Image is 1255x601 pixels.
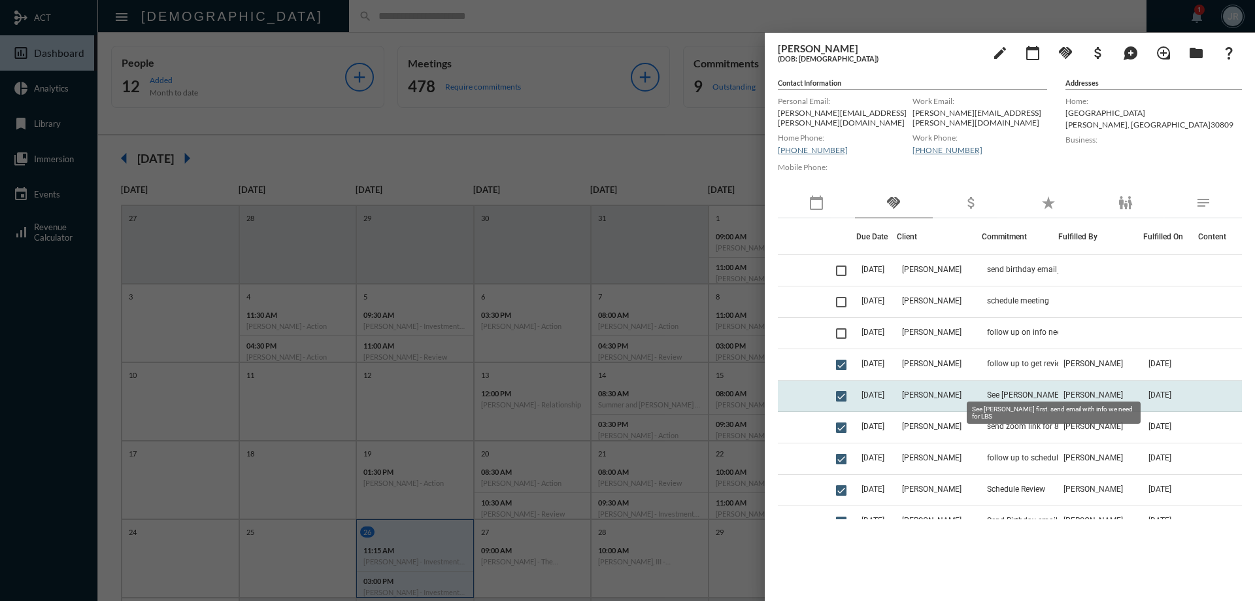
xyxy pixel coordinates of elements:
h5: (DOB: [DEMOGRAPHIC_DATA]) [778,54,980,63]
span: [PERSON_NAME] [1063,485,1123,494]
button: Add Commitment [1052,39,1079,65]
label: Home: [1065,96,1242,106]
p: [GEOGRAPHIC_DATA] [1065,108,1242,118]
mat-icon: question_mark [1221,45,1237,61]
button: Add meeting [1020,39,1046,65]
th: Content [1192,218,1242,255]
button: Add Introduction [1150,39,1177,65]
h3: [PERSON_NAME] [778,43,980,54]
span: [DATE] [1148,485,1171,494]
mat-icon: handshake [1058,45,1073,61]
span: [DATE] [862,485,884,494]
button: Add Business [1085,39,1111,65]
span: [PERSON_NAME] [1063,390,1123,400]
label: Work Email: [912,96,1047,106]
label: Work Phone: [912,133,1047,143]
mat-icon: attach_money [1090,45,1106,61]
span: [DATE] [1148,359,1171,368]
mat-icon: attach_money [963,195,979,211]
span: [DATE] [862,328,884,337]
span: [DATE] [862,422,884,431]
span: [PERSON_NAME] [902,453,962,462]
button: What If? [1216,39,1242,65]
button: Archives [1183,39,1209,65]
span: [PERSON_NAME] [902,296,962,305]
span: [DATE] [862,516,884,525]
label: Mobile Phone: [778,162,912,172]
span: [DATE] [1148,516,1171,525]
div: See [PERSON_NAME] first. send email with info we need for LBS [967,402,1141,424]
th: Fulfilled On [1143,218,1192,255]
span: [DATE] [862,265,884,274]
span: [PERSON_NAME] [902,485,962,494]
span: [PERSON_NAME] [902,265,962,274]
mat-icon: star_rate [1041,195,1056,211]
mat-icon: calendar_today [1025,45,1041,61]
mat-icon: handshake [886,195,901,211]
span: [DATE] [862,453,884,462]
span: send birthday email [987,265,1057,274]
span: follow up on info needed for LBS weekly [987,328,1118,337]
th: Client [897,218,982,255]
span: [PERSON_NAME] [902,390,962,400]
span: [DATE] [862,359,884,368]
mat-icon: edit [992,45,1008,61]
span: [DATE] [862,296,884,305]
mat-icon: calendar_today [809,195,824,211]
span: Schedule Review [987,485,1045,494]
span: [PERSON_NAME] [902,328,962,337]
span: [DATE] [1148,422,1171,431]
th: Fulfilled By [1058,218,1143,255]
mat-icon: family_restroom [1118,195,1133,211]
span: [PERSON_NAME] [902,422,962,431]
label: Personal Email: [778,96,912,106]
span: schedule meeting [987,296,1049,305]
a: [PHONE_NUMBER] [912,145,982,155]
a: [PHONE_NUMBER] [778,145,848,155]
button: Add Mention [1118,39,1144,65]
span: [PERSON_NAME] [902,359,962,368]
span: follow up to schedule review [987,453,1086,462]
mat-icon: loupe [1156,45,1171,61]
span: [PERSON_NAME] [902,516,962,525]
span: [DATE] [1148,453,1171,462]
mat-icon: notes [1196,195,1211,211]
span: follow up to get review meeting scheduled [987,359,1118,368]
span: [PERSON_NAME] [1063,516,1123,525]
span: [DATE] [1148,390,1171,400]
p: [PERSON_NAME][EMAIL_ADDRESS][PERSON_NAME][DOMAIN_NAME] [778,108,912,128]
span: [PERSON_NAME] [1063,359,1123,368]
p: [PERSON_NAME] , [GEOGRAPHIC_DATA] 30809 [1065,120,1242,129]
h5: Addresses [1065,78,1242,90]
button: edit person [987,39,1013,65]
span: Send Birthday email [987,516,1058,525]
h5: Contact Information [778,78,1047,90]
label: Business: [1065,135,1242,145]
span: [PERSON_NAME] [1063,453,1123,462]
span: [DATE] [862,390,884,400]
th: Due Date [856,218,897,255]
th: Commitment [982,218,1058,255]
span: See [PERSON_NAME] first. send email with info we need for LBS [987,390,1118,400]
mat-icon: folder [1188,45,1204,61]
mat-icon: maps_ugc [1123,45,1139,61]
p: [PERSON_NAME][EMAIL_ADDRESS][PERSON_NAME][DOMAIN_NAME] [912,108,1047,128]
label: Home Phone: [778,133,912,143]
